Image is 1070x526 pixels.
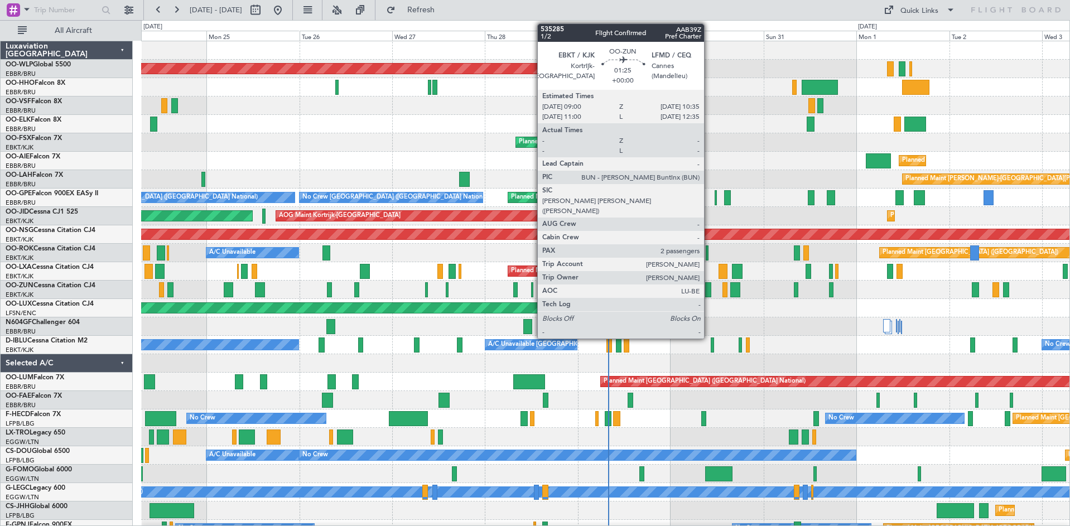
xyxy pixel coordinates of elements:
button: Quick Links [878,1,961,19]
div: Fri 29 [578,31,671,41]
a: OO-AIEFalcon 7X [6,153,60,160]
div: Planned Maint [GEOGRAPHIC_DATA] ([GEOGRAPHIC_DATA]) [883,244,1058,261]
a: EGGW/LTN [6,438,39,446]
a: OO-LUXCessna Citation CJ4 [6,301,94,307]
a: OO-ROKCessna Citation CJ4 [6,245,95,252]
span: OO-LXA [6,264,32,271]
a: LFSN/ENC [6,309,36,317]
a: EBKT/KJK [6,254,33,262]
a: EGGW/LTN [6,475,39,483]
div: No Crew [302,447,328,464]
span: G-LEGC [6,485,30,491]
a: N604GFChallenger 604 [6,319,80,326]
div: Quick Links [900,6,938,17]
div: Mon 1 [856,31,949,41]
div: No Crew [828,410,854,427]
span: OO-AIE [6,153,30,160]
a: G-LEGCLegacy 600 [6,485,65,491]
a: LX-TROLegacy 650 [6,430,65,436]
a: OO-VSFFalcon 8X [6,98,62,105]
a: OO-WLPGlobal 5500 [6,61,71,68]
div: Tue 26 [300,31,392,41]
div: A/C Unavailable [209,447,256,464]
button: All Aircraft [12,22,121,40]
span: D-IBLU [6,337,27,344]
a: OO-FAEFalcon 7X [6,393,62,399]
a: EBKT/KJK [6,235,33,244]
div: Planned Maint [GEOGRAPHIC_DATA] ([GEOGRAPHIC_DATA] National) [604,373,806,390]
div: Sun 24 [114,31,206,41]
a: EBKT/KJK [6,346,33,354]
span: OO-FSX [6,135,31,142]
a: EBBR/BRU [6,401,36,409]
div: AOG Maint Kortrijk-[GEOGRAPHIC_DATA] [279,207,401,224]
div: Planned Maint Kortrijk-[GEOGRAPHIC_DATA] [890,207,1020,224]
button: Refresh [381,1,448,19]
div: Sun 31 [764,31,856,41]
a: EBKT/KJK [6,217,33,225]
a: EBBR/BRU [6,70,36,78]
span: Refresh [398,6,445,14]
a: CS-JHHGlobal 6000 [6,503,68,510]
a: EBBR/BRU [6,125,36,133]
a: EBKT/KJK [6,143,33,152]
a: OO-ELKFalcon 8X [6,117,61,123]
a: EBKT/KJK [6,272,33,281]
span: OO-GPE [6,190,32,197]
a: OO-HHOFalcon 8X [6,80,65,86]
a: EBBR/BRU [6,107,36,115]
div: Planned Maint [GEOGRAPHIC_DATA] ([GEOGRAPHIC_DATA] National) [511,189,713,206]
a: EBKT/KJK [6,291,33,299]
a: EBBR/BRU [6,383,36,391]
div: Wed 27 [392,31,485,41]
a: OO-LXACessna Citation CJ4 [6,264,94,271]
div: Planned Maint Kortrijk-[GEOGRAPHIC_DATA] [519,134,649,151]
div: Planned Maint Kortrijk-[GEOGRAPHIC_DATA] [608,281,738,298]
span: N604GF [6,319,32,326]
div: A/C Unavailable [GEOGRAPHIC_DATA]-[GEOGRAPHIC_DATA] [488,336,666,353]
a: D-IBLUCessna Citation M2 [6,337,88,344]
a: OO-JIDCessna CJ1 525 [6,209,78,215]
span: G-FOMO [6,466,34,473]
a: LFPB/LBG [6,456,35,465]
div: Tue 2 [949,31,1042,41]
input: Trip Number [34,2,98,18]
a: OO-LAHFalcon 7X [6,172,63,178]
span: OO-NSG [6,227,33,234]
span: OO-LAH [6,172,32,178]
div: [DATE] [858,22,877,32]
span: [DATE] - [DATE] [190,5,242,15]
div: Planned Maint Kortrijk-[GEOGRAPHIC_DATA] [623,244,753,261]
a: EBBR/BRU [6,180,36,189]
a: OO-GPEFalcon 900EX EASy II [6,190,98,197]
span: OO-ZUN [6,282,33,289]
a: LFPB/LBG [6,511,35,520]
a: LFPB/LBG [6,419,35,428]
a: EBBR/BRU [6,199,36,207]
div: Planned Maint Kortrijk-[GEOGRAPHIC_DATA] [511,263,641,279]
span: OO-VSF [6,98,31,105]
div: No Crew [190,410,215,427]
a: EGGW/LTN [6,493,39,501]
div: No Crew [GEOGRAPHIC_DATA] ([GEOGRAPHIC_DATA] National) [302,189,489,206]
div: No Crew [GEOGRAPHIC_DATA] ([GEOGRAPHIC_DATA] National) [71,189,258,206]
span: LX-TRO [6,430,30,436]
span: OO-HHO [6,80,35,86]
span: All Aircraft [29,27,118,35]
a: OO-ZUNCessna Citation CJ4 [6,282,95,289]
a: EBBR/BRU [6,162,36,170]
div: Mon 25 [206,31,299,41]
div: Sat 30 [671,31,763,41]
span: OO-LUM [6,374,33,381]
a: CS-DOUGlobal 6500 [6,448,70,455]
a: OO-LUMFalcon 7X [6,374,64,381]
span: OO-FAE [6,393,31,399]
a: G-FOMOGlobal 6000 [6,466,72,473]
div: Thu 28 [485,31,577,41]
span: OO-ELK [6,117,31,123]
a: EBBR/BRU [6,88,36,96]
span: OO-WLP [6,61,33,68]
a: OO-NSGCessna Citation CJ4 [6,227,95,234]
span: OO-LUX [6,301,32,307]
div: [DATE] [143,22,162,32]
